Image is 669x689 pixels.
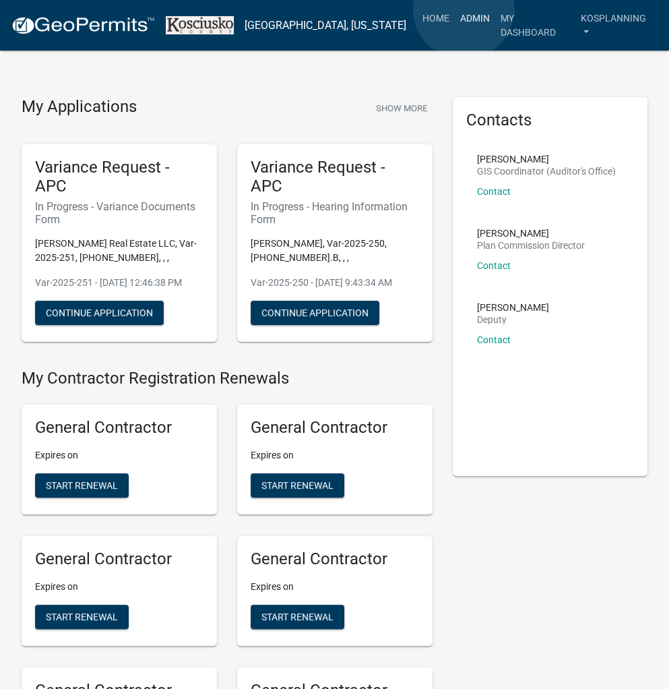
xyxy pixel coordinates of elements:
a: Contact [477,260,511,271]
a: Home [417,5,455,31]
p: [PERSON_NAME] [477,229,585,238]
img: Kosciusko County, Indiana [166,16,234,34]
p: [PERSON_NAME] [477,303,549,312]
p: [PERSON_NAME] [477,154,616,164]
p: Expires on [251,580,419,594]
p: Expires on [35,580,203,594]
h4: My Contractor Registration Renewals [22,369,433,388]
p: Expires on [251,448,419,462]
p: Var-2025-251 - [DATE] 12:46:38 PM [35,276,203,290]
p: [PERSON_NAME] Real Estate LLC, Var-2025-251, [PHONE_NUMBER], , , [35,237,203,265]
p: [PERSON_NAME], Var-2025-250, [PHONE_NUMBER].B, , , [251,237,419,265]
button: Start Renewal [251,473,344,498]
p: Var-2025-250 - [DATE] 9:43:34 AM [251,276,419,290]
a: Contact [477,186,511,197]
button: Start Renewal [35,473,129,498]
button: Start Renewal [35,605,129,629]
h6: In Progress - Hearing Information Form [251,200,419,226]
span: Start Renewal [261,480,333,491]
a: Contact [477,334,511,345]
h5: Variance Request - APC [35,158,203,197]
span: Start Renewal [261,611,333,622]
p: Deputy [477,315,549,324]
h4: My Applications [22,97,137,117]
span: Start Renewal [46,480,118,491]
button: Continue Application [35,301,164,325]
a: Admin [455,5,495,31]
p: GIS Coordinator (Auditor's Office) [477,167,616,176]
h5: General Contractor [35,549,203,569]
button: Continue Application [251,301,379,325]
h6: In Progress - Variance Documents Form [35,200,203,226]
a: kosplanning [575,5,658,45]
h5: General Contractor [251,418,419,438]
p: Plan Commission Director [477,241,585,250]
p: Expires on [35,448,203,462]
h5: Contacts [466,111,635,130]
h5: General Contractor [251,549,419,569]
h5: Variance Request - APC [251,158,419,197]
span: Start Renewal [46,611,118,622]
a: [GEOGRAPHIC_DATA], [US_STATE] [245,14,406,37]
button: Start Renewal [251,605,344,629]
a: My Dashboard [495,5,575,45]
button: Show More [371,97,433,119]
h5: General Contractor [35,418,203,438]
